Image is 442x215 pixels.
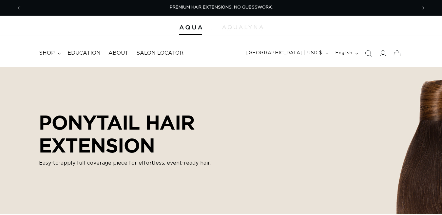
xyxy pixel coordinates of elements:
[108,50,128,57] span: About
[331,47,361,60] button: English
[361,46,375,61] summary: Search
[136,50,183,57] span: Salon Locator
[222,25,263,29] img: aqualyna.com
[105,46,132,61] a: About
[242,47,331,60] button: [GEOGRAPHIC_DATA] | USD $
[11,2,26,14] button: Previous announcement
[35,46,64,61] summary: shop
[132,46,187,61] a: Salon Locator
[416,2,431,14] button: Next announcement
[39,159,288,167] p: Easy-to-apply full coverage piece for effortless, event-ready hair.
[335,50,352,57] span: English
[67,50,101,57] span: Education
[179,25,202,30] img: Aqua Hair Extensions
[246,50,322,57] span: [GEOGRAPHIC_DATA] | USD $
[170,5,273,9] span: PREMIUM HAIR EXTENSIONS. NO GUESSWORK.
[64,46,105,61] a: Education
[39,50,55,57] span: shop
[39,111,288,156] h2: PONYTAIL HAIR EXTENSION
